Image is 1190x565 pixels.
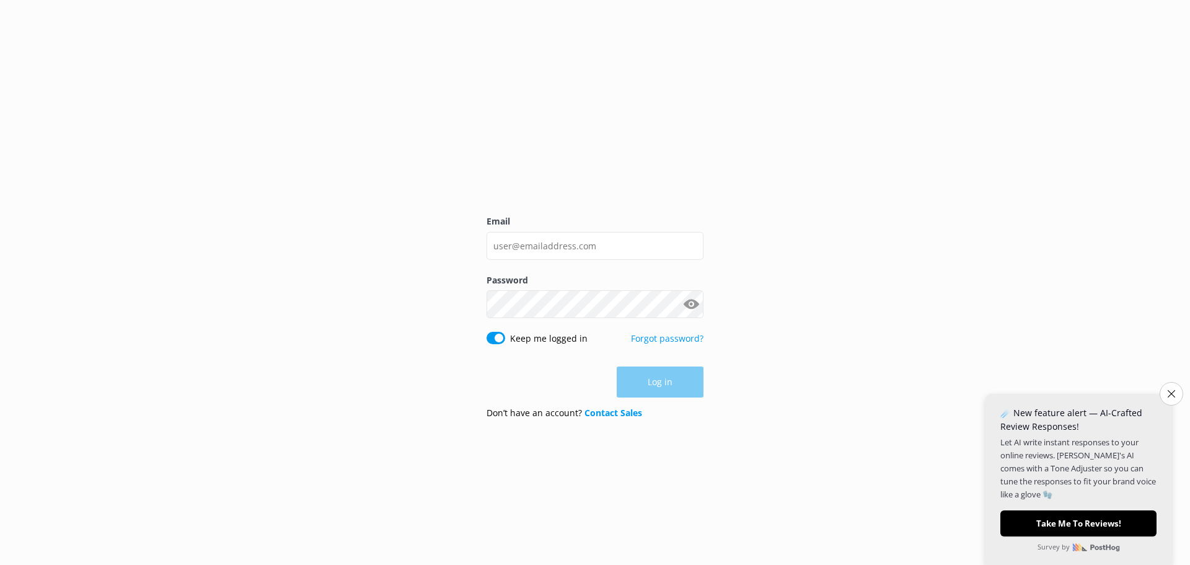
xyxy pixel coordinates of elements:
a: Contact Sales [584,407,642,419]
label: Password [487,274,703,287]
a: Forgot password? [631,332,703,344]
label: Email [487,215,703,228]
input: user@emailaddress.com [487,232,703,260]
button: Show password [679,292,703,317]
p: Don’t have an account? [487,406,642,420]
label: Keep me logged in [510,332,588,345]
